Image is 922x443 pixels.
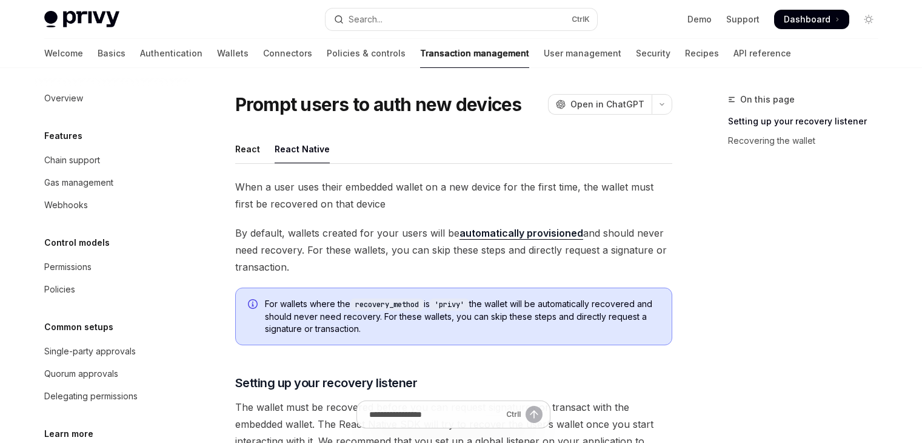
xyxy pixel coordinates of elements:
[859,10,878,29] button: Toggle dark mode
[35,385,190,407] a: Delegating permissions
[235,93,522,115] h1: Prompt users to auth new devices
[349,12,382,27] div: Search...
[570,98,644,110] span: Open in ChatGPT
[217,39,249,68] a: Wallets
[44,175,113,190] div: Gas management
[44,282,75,297] div: Policies
[35,363,190,385] a: Quorum approvals
[526,406,543,423] button: Send message
[327,39,406,68] a: Policies & controls
[420,39,529,68] a: Transaction management
[140,39,202,68] a: Authentication
[44,260,92,274] div: Permissions
[265,298,660,335] span: For wallets where the is the wallet will be automatically recovered and should never need recover...
[740,92,795,107] span: On this page
[275,135,330,163] div: React Native
[636,39,670,68] a: Security
[44,198,88,212] div: Webhooks
[687,13,712,25] a: Demo
[548,94,652,115] button: Open in ChatGPT
[44,427,93,441] h5: Learn more
[544,39,621,68] a: User management
[44,39,83,68] a: Welcome
[44,389,138,404] div: Delegating permissions
[685,39,719,68] a: Recipes
[728,131,888,150] a: Recovering the wallet
[35,279,190,300] a: Policies
[44,11,119,28] img: light logo
[726,13,760,25] a: Support
[350,299,424,311] code: recovery_method
[35,149,190,171] a: Chain support
[235,225,672,276] span: By default, wallets created for your users will be and should never need recovery. For these wall...
[369,401,501,428] input: Ask a question...
[44,129,82,143] h5: Features
[35,172,190,194] a: Gas management
[459,227,583,240] a: automatically provisioned
[44,367,118,381] div: Quorum approvals
[263,39,312,68] a: Connectors
[235,374,418,391] span: Setting up your recovery listener
[430,299,469,311] code: 'privy'
[248,299,260,311] svg: Info
[44,153,100,167] div: Chain support
[44,320,113,334] h5: Common setups
[572,15,590,24] span: Ctrl K
[733,39,791,68] a: API reference
[774,10,849,29] a: Dashboard
[728,112,888,131] a: Setting up your recovery listener
[44,91,83,106] div: Overview
[98,39,125,68] a: Basics
[326,8,597,30] button: Open search
[35,194,190,216] a: Webhooks
[35,340,190,362] a: Single-party approvals
[35,87,190,109] a: Overview
[35,256,190,278] a: Permissions
[44,344,136,359] div: Single-party approvals
[784,13,830,25] span: Dashboard
[235,135,260,163] div: React
[44,235,110,250] h5: Control models
[235,178,672,212] span: When a user uses their embedded wallet on a new device for the first time, the wallet must first ...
